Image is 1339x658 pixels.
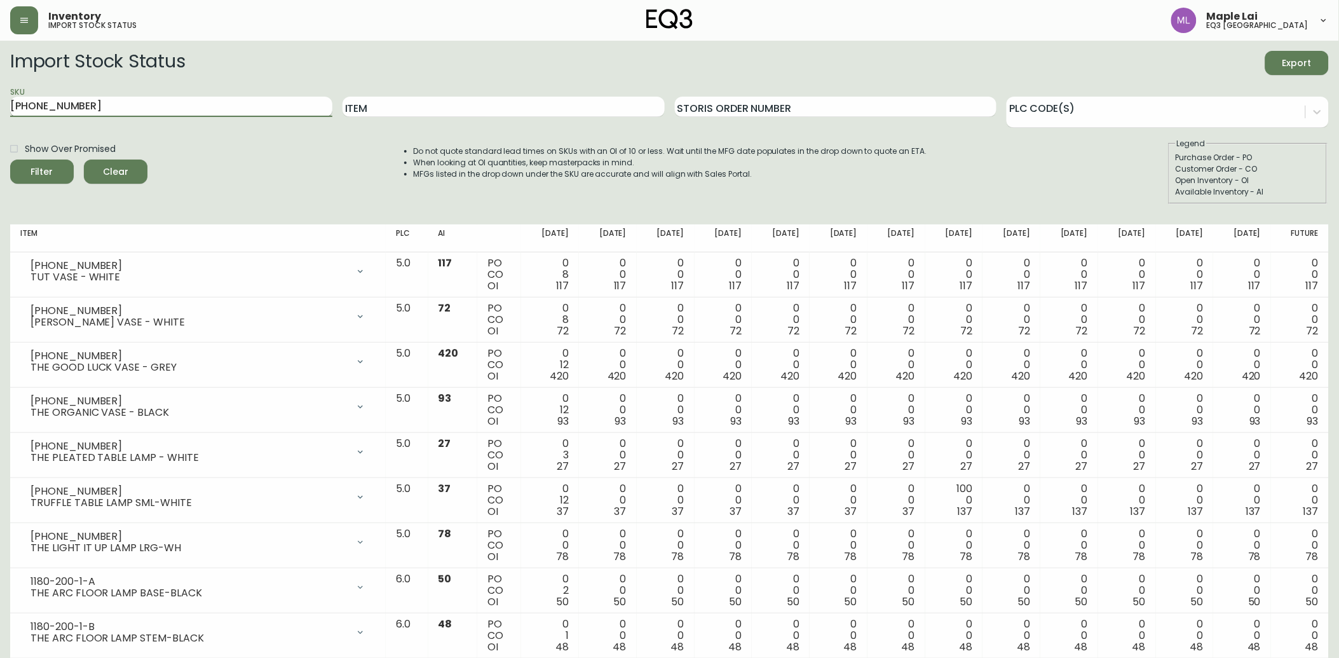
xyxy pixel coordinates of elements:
div: 0 0 [878,483,915,517]
span: 117 [1133,278,1146,293]
div: 0 0 [820,528,857,563]
th: AI [428,224,478,252]
div: 0 0 [1108,483,1146,517]
div: 0 0 [1166,393,1204,427]
div: [PHONE_NUMBER] [31,395,348,407]
span: 72 [438,301,451,315]
span: 117 [845,278,857,293]
span: 78 [438,526,452,541]
div: 0 0 [589,438,627,472]
div: 0 0 [1166,348,1204,382]
th: [DATE] [1040,224,1098,252]
span: 93 [730,414,742,428]
div: THE PLEATED TABLE LAMP - WHITE [31,452,348,463]
div: 0 3 [531,438,569,472]
div: 0 0 [1108,257,1146,292]
span: 27 [787,459,799,474]
span: 78 [845,549,857,564]
div: 0 0 [820,573,857,608]
span: 78 [960,549,972,564]
div: 0 0 [589,348,627,382]
div: 0 0 [647,257,684,292]
div: 0 0 [589,393,627,427]
span: 72 [672,324,684,338]
div: 0 0 [589,257,627,292]
span: Show Over Promised [25,142,116,156]
div: 0 0 [1166,303,1204,337]
span: 117 [556,278,569,293]
div: 1180-200-1-B [31,621,348,633]
div: 0 0 [993,348,1030,382]
span: 78 [1075,549,1088,564]
div: 0 0 [820,257,857,292]
span: 117 [729,278,742,293]
div: 0 0 [647,303,684,337]
div: [PHONE_NUMBER] [31,350,348,362]
div: [PHONE_NUMBER]TUT VASE - WHITE [20,257,376,285]
div: 0 0 [820,483,857,517]
span: 93 [1077,414,1088,428]
div: 0 0 [878,573,915,608]
span: 420 [608,369,627,383]
div: 0 0 [1108,303,1146,337]
div: 0 0 [935,393,973,427]
div: 0 0 [935,257,973,292]
div: 0 0 [762,303,799,337]
span: 72 [615,324,627,338]
span: 117 [672,278,684,293]
span: 93 [1192,414,1204,428]
div: 0 0 [820,438,857,472]
div: 0 0 [935,438,973,472]
div: [PHONE_NUMBER]THE PLEATED TABLE LAMP - WHITE [20,438,376,466]
div: [PHONE_NUMBER]THE LIGHT IT UP LAMP LRG-WH [20,528,376,556]
span: 72 [845,324,857,338]
div: 0 0 [1050,303,1088,337]
div: Available Inventory - AI [1176,186,1321,198]
div: 0 0 [705,483,742,517]
span: 78 [1191,549,1204,564]
td: 6.0 [386,568,428,613]
th: [DATE] [521,224,579,252]
span: OI [487,324,498,338]
span: 72 [730,324,742,338]
img: 61e28cffcf8cc9f4e300d877dd684943 [1171,8,1197,33]
div: [PHONE_NUMBER]THE ORGANIC VASE - BLACK [20,393,376,421]
div: 0 0 [878,438,915,472]
div: 0 12 [531,483,569,517]
div: 0 0 [705,528,742,563]
div: [PHONE_NUMBER][PERSON_NAME] VASE - WHITE [20,303,376,331]
span: 78 [614,549,627,564]
span: 420 [838,369,857,383]
span: 27 [1192,459,1204,474]
span: 37 [615,504,627,519]
span: 93 [438,391,452,406]
th: [DATE] [752,224,810,252]
span: 72 [1018,324,1030,338]
div: 0 0 [762,573,799,608]
div: 0 0 [1166,257,1204,292]
th: [DATE] [810,224,867,252]
th: [DATE] [1213,224,1271,252]
button: Clear [84,160,147,184]
div: 0 0 [1281,303,1319,337]
span: 420 [1011,369,1030,383]
div: 0 0 [1223,483,1261,517]
div: Open Inventory - OI [1176,175,1321,186]
div: 0 0 [1281,528,1319,563]
span: 78 [556,549,569,564]
div: 100 0 [935,483,973,517]
div: [PHONE_NUMBER] [31,305,348,317]
div: 0 0 [1281,348,1319,382]
div: 0 0 [1281,257,1319,292]
div: [PHONE_NUMBER] [31,531,348,542]
span: Maple Lai [1207,11,1258,22]
div: 0 0 [762,348,799,382]
div: PO CO [487,528,511,563]
div: 0 0 [647,528,684,563]
span: 27 [557,459,569,474]
div: 0 0 [1166,528,1204,563]
span: 420 [1185,369,1204,383]
td: 5.0 [386,523,428,568]
div: 0 0 [705,348,742,382]
div: PO CO [487,257,511,292]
